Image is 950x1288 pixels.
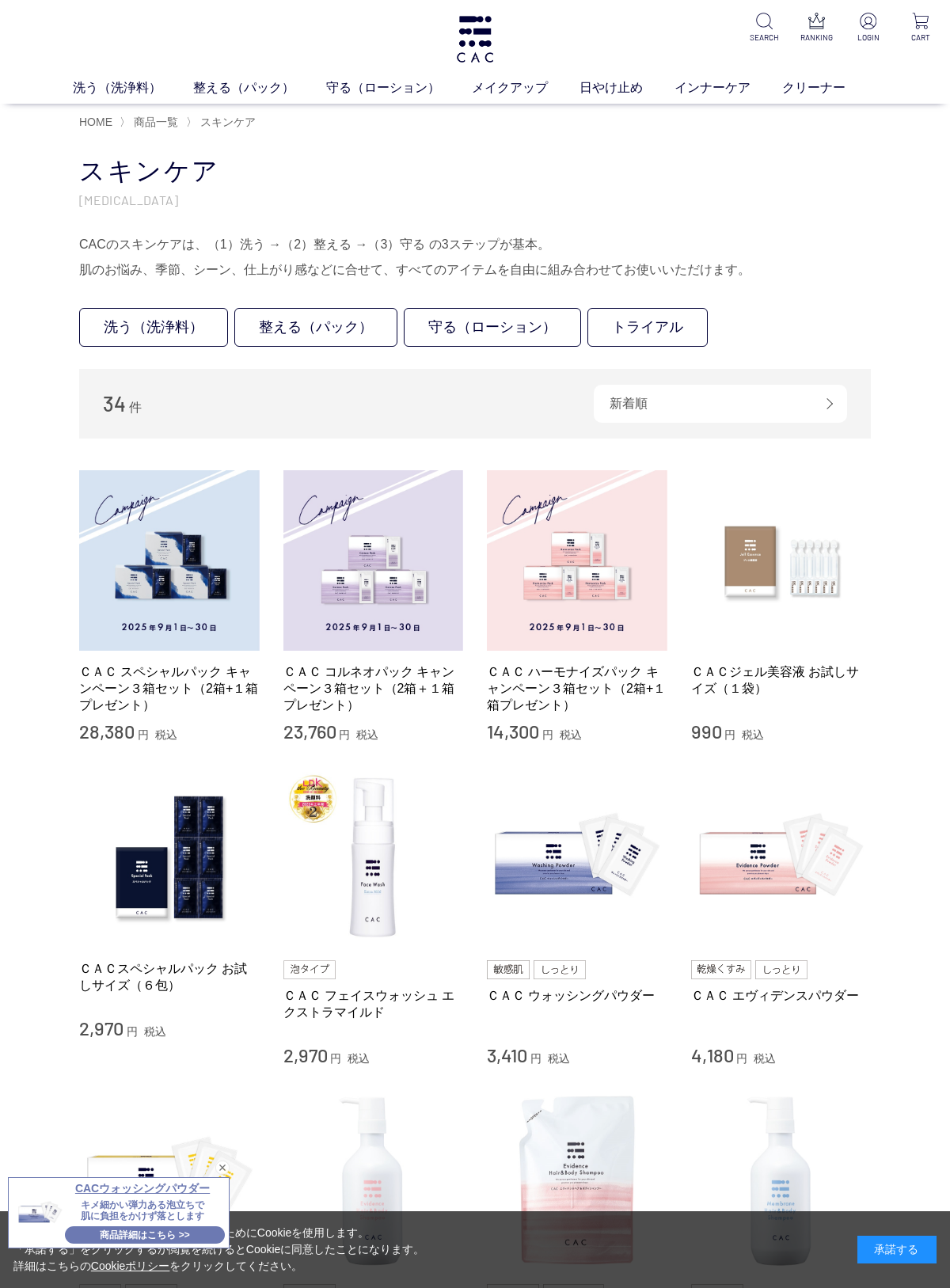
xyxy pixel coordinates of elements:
[579,78,674,97] a: 日やけ止め
[691,987,872,1004] a: ＣＡＣ エヴィデンスパウダー
[79,720,135,743] span: 28,380
[283,1091,464,1271] img: ＣＡＣ エヴィデンスヘア＆ボディシャンプー500ml
[283,470,464,651] img: ＣＡＣ コルネオパック キャンペーン３箱セット（2箱＋１箱プレゼント）
[487,1043,527,1066] span: 3,410
[131,116,178,128] a: 商品一覧
[857,1236,937,1263] div: 承諾する
[487,663,667,714] a: ＣＡＣ ハーモナイズパック キャンペーン３箱セット（2箱+１箱プレゼント）
[560,728,582,741] span: 税込
[542,728,553,741] span: 円
[742,728,764,741] span: 税込
[487,960,530,979] img: 敏感肌
[283,663,464,714] a: ＣＡＣ コルネオパック キャンペーン３箱セット（2箱＋１箱プレゼント）
[283,1043,328,1066] span: 2,970
[691,1043,734,1066] span: 4,180
[487,987,667,1004] a: ＣＡＣ ウォッシングパウダー
[234,308,397,347] a: 整える（パック）
[283,720,336,743] span: 23,760
[691,767,872,948] img: ＣＡＣ エヴィデンスパウダー
[197,116,256,128] a: スキンケア
[79,116,112,128] a: HOME
[283,960,336,979] img: 泡タイプ
[755,960,807,979] img: しっとり
[747,13,781,44] a: SEARCH
[472,78,579,97] a: メイクアップ
[800,32,833,44] p: RANKING
[193,78,326,97] a: 整える（パック）
[904,13,937,44] a: CART
[134,116,178,128] span: 商品一覧
[79,1016,123,1039] span: 2,970
[587,308,708,347] a: トライアル
[691,663,872,697] a: ＣＡＣジェル美容液 お試しサイズ（１袋）
[186,115,260,130] li: 〉
[534,960,586,979] img: しっとり
[73,78,193,97] a: 洗う（洗浄料）
[339,728,350,741] span: 円
[852,13,885,44] a: LOGIN
[283,987,464,1021] a: ＣＡＣ フェイスウォッシュ エクストラマイルド
[79,154,871,188] h1: スキンケア
[79,192,871,208] p: [MEDICAL_DATA]
[487,720,539,743] span: 14,300
[79,308,228,347] a: 洗う（洗浄料）
[487,470,667,651] img: ＣＡＣ ハーモナイズパック キャンペーン３箱セット（2箱+１箱プレゼント）
[283,767,464,948] img: ＣＡＣ フェイスウォッシュ エクストラマイルド
[79,960,260,994] a: ＣＡＣスペシャルパック お試しサイズ（６包）
[348,1052,370,1065] span: 税込
[155,728,177,741] span: 税込
[91,1260,170,1272] a: Cookieポリシー
[691,720,722,743] span: 990
[356,728,378,741] span: 税込
[852,32,885,44] p: LOGIN
[782,78,877,97] a: クリーナー
[330,1052,341,1065] span: 円
[736,1052,747,1065] span: 円
[747,32,781,44] p: SEARCH
[144,1025,166,1038] span: 税込
[404,308,581,347] a: 守る（ローション）
[548,1052,570,1065] span: 税込
[691,470,872,651] img: ＣＡＣジェル美容液 お試しサイズ（１袋）
[454,16,496,63] img: logo
[674,78,782,97] a: インナーケア
[129,401,142,414] span: 件
[79,663,260,714] a: ＣＡＣ スペシャルパック キャンペーン３箱セット（2箱+１箱プレゼント）
[326,78,472,97] a: 守る（ローション）
[691,1091,872,1271] img: ＣＡＣ メンブレンヘア＆ボディシャンプー500ml
[487,1091,667,1271] img: ＣＡＣ エヴィデンスヘア＆ボディシャンプー400mlレフィル
[200,116,256,128] span: スキンケア
[127,1025,138,1038] span: 円
[530,1052,541,1065] span: 円
[754,1052,776,1065] span: 税込
[79,767,260,948] img: ＣＡＣスペシャルパック お試しサイズ（６包）
[103,391,126,416] span: 34
[691,960,752,979] img: 乾燥くすみ
[79,1091,260,1271] img: ＣＡＣ クラシックパウダー
[800,13,833,44] a: RANKING
[904,32,937,44] p: CART
[79,470,260,651] img: ＣＡＣ スペシャルパック キャンペーン３箱セット（2箱+１箱プレゼント）
[138,728,149,741] span: 円
[120,115,182,130] li: 〉
[724,728,735,741] span: 円
[594,385,847,423] div: 新着順
[79,232,871,283] div: CACのスキンケアは、（1）洗う →（2）整える →（3）守る の3ステップが基本。 肌のお悩み、季節、シーン、仕上がり感などに合せて、すべてのアイテムを自由に組み合わせてお使いいただけます。
[487,767,667,948] img: ＣＡＣ ウォッシングパウダー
